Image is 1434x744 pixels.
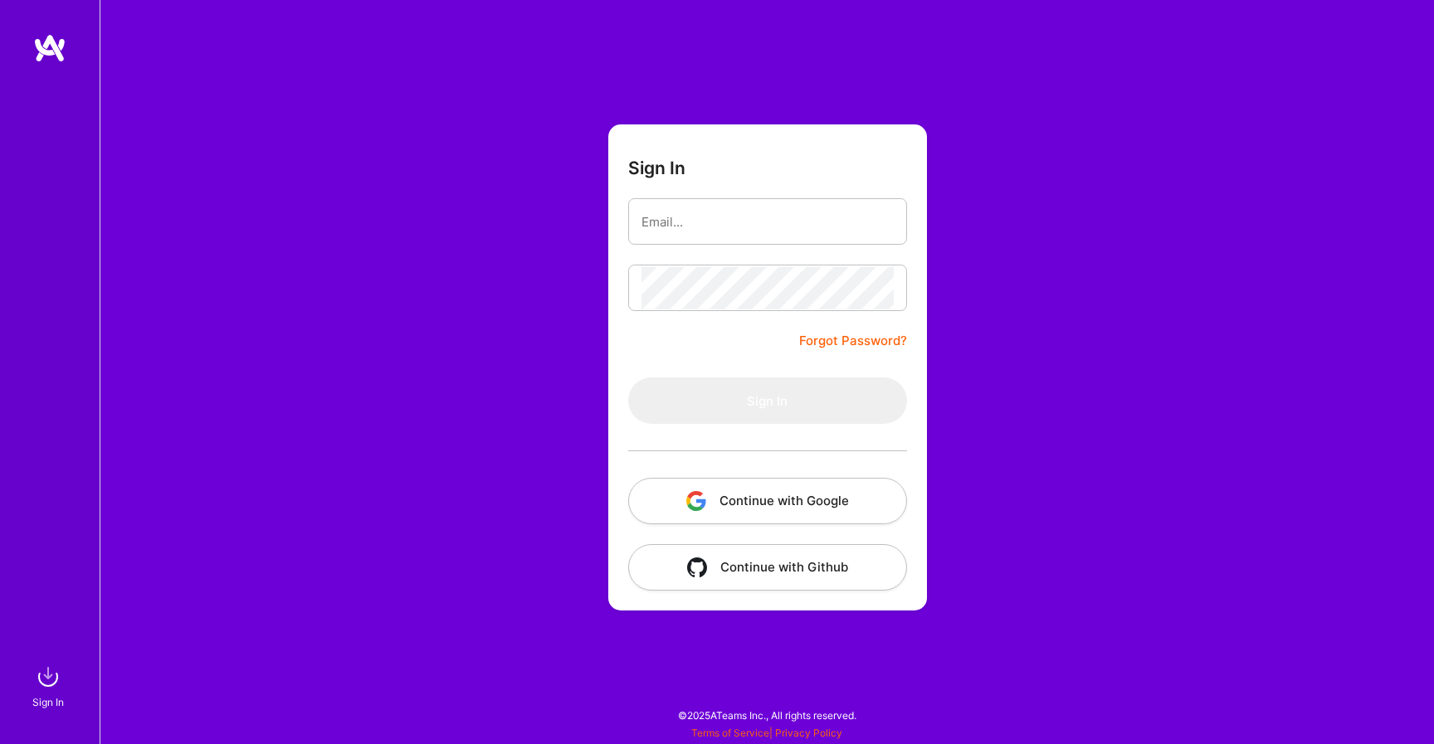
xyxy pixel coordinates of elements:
[33,33,66,63] img: logo
[32,693,64,711] div: Sign In
[32,660,65,693] img: sign in
[686,491,706,511] img: icon
[691,727,842,739] span: |
[691,727,769,739] a: Terms of Service
[687,557,707,577] img: icon
[100,694,1434,736] div: © 2025 ATeams Inc., All rights reserved.
[628,544,907,591] button: Continue with Github
[628,478,907,524] button: Continue with Google
[628,158,685,178] h3: Sign In
[628,377,907,424] button: Sign In
[775,727,842,739] a: Privacy Policy
[35,660,65,711] a: sign inSign In
[799,331,907,351] a: Forgot Password?
[641,201,894,243] input: Email...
